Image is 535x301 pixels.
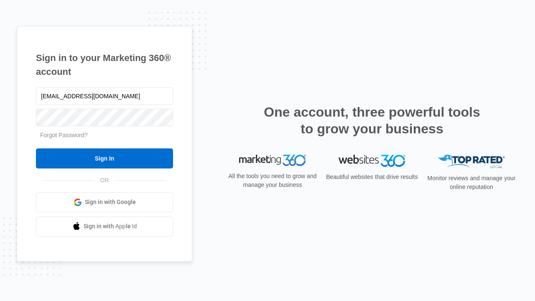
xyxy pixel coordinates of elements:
[325,173,419,181] p: Beautiful websites that drive results
[40,132,88,138] a: Forgot Password?
[438,155,505,168] img: Top Rated Local
[94,176,115,185] span: OR
[36,217,173,237] a: Sign in with Apple Id
[36,51,173,79] h1: Sign in to your Marketing 360® account
[425,174,518,191] p: Monitor reviews and manage your online reputation
[239,155,306,166] img: Marketing 360
[36,87,173,105] input: Email
[85,198,136,207] span: Sign in with Google
[226,172,319,189] p: All the tools you need to grow and manage your business
[36,192,173,212] a: Sign in with Google
[36,148,173,168] input: Sign In
[339,155,405,167] img: Websites 360
[261,104,483,137] h2: One account, three powerful tools to grow your business
[84,222,137,231] span: Sign in with Apple Id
